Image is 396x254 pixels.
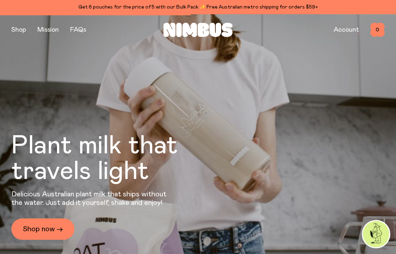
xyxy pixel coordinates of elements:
[70,27,86,33] a: FAQs
[11,133,217,184] h1: Plant milk that travels light
[11,218,74,240] a: Shop now →
[363,221,389,247] img: agent
[11,3,385,11] div: Get 6 pouches for the price of 5 with our Bulk Pack ✨ Free Australian metro shipping for orders $59+
[370,23,385,37] button: 0
[37,27,59,33] a: Mission
[11,190,171,207] p: Delicious Australian plant milk that ships without the water. Just add it yourself, shake and enjoy!
[334,27,359,33] a: Account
